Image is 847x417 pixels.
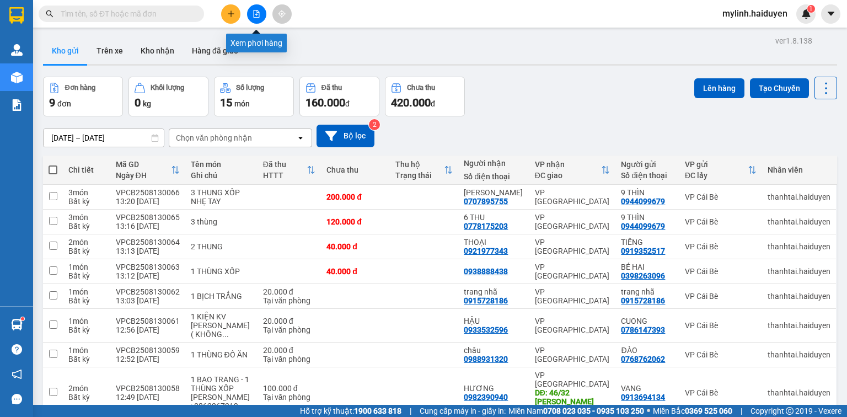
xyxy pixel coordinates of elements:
[768,267,830,276] div: thanhtai.haiduyen
[407,84,435,92] div: Chưa thu
[128,77,208,116] button: Khối lượng0kg
[685,350,757,359] div: VP Cái Bè
[464,325,508,334] div: 0933532596
[464,317,523,325] div: HẬU
[685,292,757,301] div: VP Cái Bè
[191,292,252,301] div: 1 BỊCH TRẮNG
[768,292,830,301] div: thanhtai.haiduyen
[143,99,151,108] span: kg
[621,222,665,231] div: 0944099679
[621,296,665,305] div: 0915728186
[535,160,602,169] div: VP nhận
[110,156,185,185] th: Toggle SortBy
[826,9,836,19] span: caret-down
[685,193,757,201] div: VP Cái Bè
[46,10,53,18] span: search
[395,171,444,180] div: Trạng thái
[68,247,105,255] div: Bất kỳ
[543,407,644,415] strong: 0708 023 035 - 0935 103 250
[464,172,523,181] div: Số điện thoại
[68,296,105,305] div: Bất kỳ
[535,263,610,280] div: VP [GEOGRAPHIC_DATA]
[326,242,384,251] div: 40.000 đ
[68,355,105,363] div: Bất kỳ
[263,296,316,305] div: Tại văn phòng
[68,213,105,222] div: 3 món
[11,44,23,56] img: warehouse-icon
[191,321,252,339] div: NIÊM PHONG ( KHÔNG ĐẢM BẢO )
[68,287,105,296] div: 1 món
[345,99,350,108] span: đ
[12,369,22,379] span: notification
[68,263,105,271] div: 1 món
[65,84,95,92] div: Đơn hàng
[68,317,105,325] div: 1 món
[621,346,674,355] div: ĐÀO
[116,325,180,334] div: 12:56 [DATE]
[535,346,610,363] div: VP [GEOGRAPHIC_DATA]
[621,384,674,393] div: VANG
[263,287,316,296] div: 20.000 đ
[296,133,305,142] svg: open
[88,38,132,64] button: Trên xe
[326,217,384,226] div: 120.000 đ
[395,160,444,169] div: Thu hộ
[11,72,23,83] img: warehouse-icon
[464,159,523,168] div: Người nhận
[263,171,307,180] div: HTTT
[221,4,240,24] button: plus
[11,99,23,111] img: solution-icon
[807,5,815,13] sup: 1
[12,394,22,404] span: message
[750,78,809,98] button: Tạo Chuyến
[214,77,294,116] button: Số lượng15món
[191,188,252,197] div: 3 THUNG XỐP
[535,317,610,334] div: VP [GEOGRAPHIC_DATA]
[263,355,316,363] div: Tại văn phòng
[236,84,264,92] div: Số lượng
[326,193,384,201] div: 200.000 đ
[220,96,232,109] span: 15
[191,312,252,321] div: 1 KIỆN KV
[768,165,830,174] div: Nhân viên
[464,267,508,276] div: 0938888438
[535,213,610,231] div: VP [GEOGRAPHIC_DATA]
[116,263,180,271] div: VPCB2508130063
[321,84,342,92] div: Đã thu
[116,346,180,355] div: VPCB2508130059
[685,160,748,169] div: VP gửi
[768,350,830,359] div: thanhtai.haiduyen
[43,38,88,64] button: Kho gửi
[385,77,465,116] button: Chưa thu420.000đ
[535,371,610,388] div: VP [GEOGRAPHIC_DATA]
[391,96,431,109] span: 420.000
[116,271,180,280] div: 13:12 [DATE]
[116,393,180,402] div: 12:49 [DATE]
[464,213,523,222] div: 6 THU
[227,10,235,18] span: plus
[238,402,245,410] span: ...
[176,132,252,143] div: Chọn văn phòng nhận
[464,247,508,255] div: 0921977343
[68,271,105,280] div: Bất kỳ
[768,388,830,397] div: thanhtai.haiduyen
[116,384,180,393] div: VPCB2508130058
[621,287,674,296] div: trang nhã
[68,197,105,206] div: Bất kỳ
[464,393,508,402] div: 0982390940
[278,10,286,18] span: aim
[151,84,184,92] div: Khối lượng
[741,405,742,417] span: |
[685,267,757,276] div: VP Cái Bè
[191,350,252,359] div: 1 THÙNG ĐỒ ĂN
[621,325,665,334] div: 0786147393
[11,319,23,330] img: warehouse-icon
[621,271,665,280] div: 0398263096
[116,247,180,255] div: 13:13 [DATE]
[191,160,252,169] div: Tên món
[191,242,252,251] div: 2 THUNG
[369,119,380,130] sup: 2
[768,321,830,330] div: thanhtai.haiduyen
[621,355,665,363] div: 0768762062
[263,393,316,402] div: Tại văn phòng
